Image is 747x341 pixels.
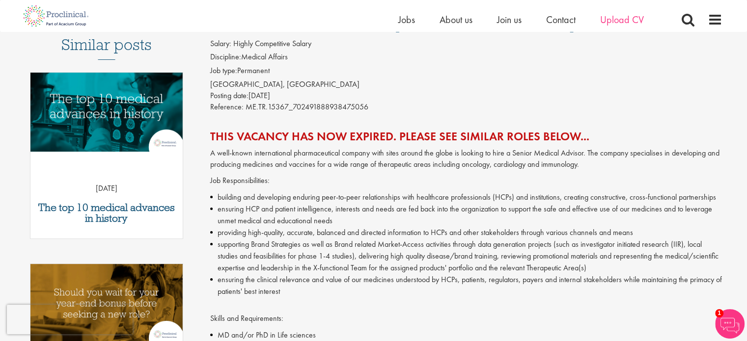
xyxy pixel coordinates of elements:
[210,130,722,143] h2: This vacancy has now expired. Please see similar roles below...
[497,13,522,26] a: Join us
[246,102,368,112] span: ME.TR.15367_702491888938475056
[210,90,722,102] div: [DATE]
[210,227,722,238] li: providing high-quality, accurate, balanced and directed information to HCPs and other stakeholder...
[210,191,722,203] li: building and developing enduring peer-to-peer relationships with healthcare professionals (HCPs) ...
[210,52,241,63] label: Discipline:
[210,65,722,79] li: Permanent
[210,65,237,77] label: Job type:
[210,52,722,65] li: Medical Affairs
[35,202,178,224] a: The top 10 medical advances in history
[546,13,576,26] a: Contact
[210,329,722,341] li: MD and/or PhD in Life sciences
[715,309,745,339] img: Chatbot
[210,148,722,170] p: A well-known international pharmaceutical company with sites around the globe is looking to hire ...
[210,203,722,227] li: ensuring HCP and patient intelligence, interests and needs are fed back into the organization to ...
[7,305,133,334] iframe: reCAPTCHA
[398,13,415,26] a: Jobs
[210,102,244,113] label: Reference:
[30,73,183,152] img: Top 10 medical advances in history
[440,13,472,26] a: About us
[210,302,722,325] p: Skills and Requirements:
[210,274,722,297] li: ensuring the clinical relevance and value of our medicines understood by HCPs, patients, regulato...
[30,73,183,159] a: Link to a post
[210,38,231,50] label: Salary:
[61,36,152,60] h3: Similar posts
[210,79,722,90] div: [GEOGRAPHIC_DATA], [GEOGRAPHIC_DATA]
[30,183,183,194] p: [DATE]
[233,38,311,49] span: Highly Competitive Salary
[210,238,722,274] li: supporting Brand Strategies as well as Brand related Market-Access activities through data genera...
[210,90,249,101] span: Posting date:
[715,309,723,317] span: 1
[600,13,644,26] a: Upload CV
[210,175,722,186] p: Job Responsibilities:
